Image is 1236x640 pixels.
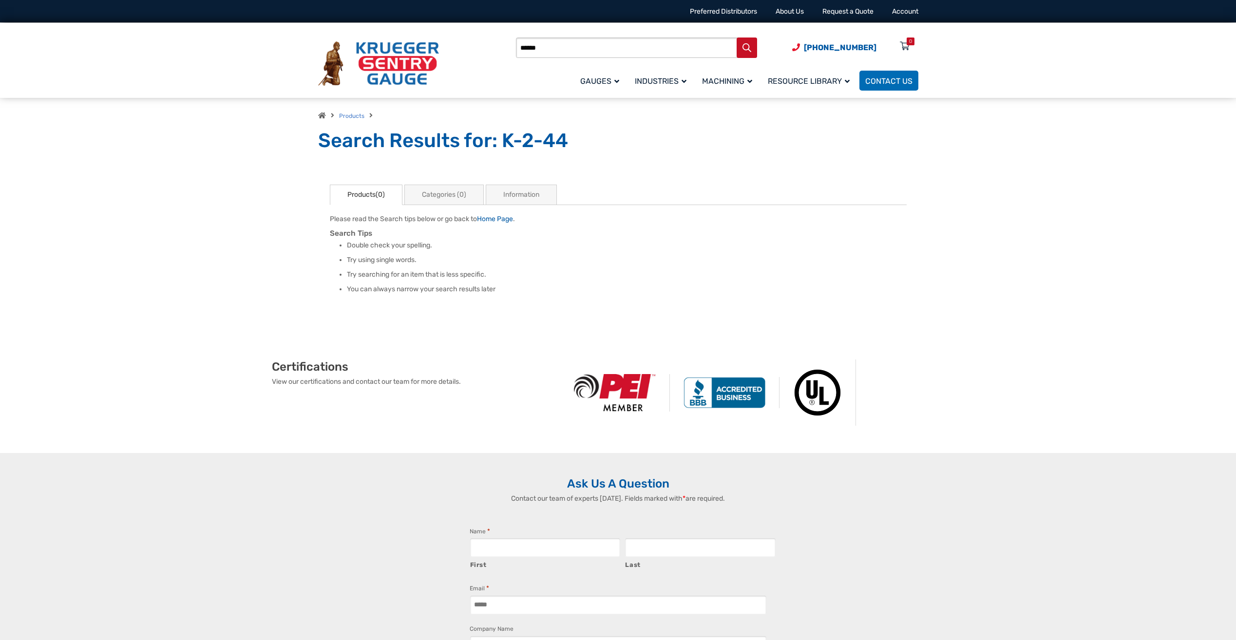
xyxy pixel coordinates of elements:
a: Products(0) [330,185,402,205]
span: Machining [702,76,752,86]
span: Industries [635,76,686,86]
label: First [470,558,621,570]
a: Categories (0) [404,185,484,205]
span: Resource Library [768,76,850,86]
li: Try using single words. [347,255,907,265]
span: [PHONE_NUMBER] [804,43,876,52]
img: PEI Member [560,374,670,412]
label: Email [470,584,489,593]
h1: Search Results for: K-2-44 [318,129,918,153]
h3: Search Tips [330,229,907,238]
a: Phone Number (920) 434-8860 [792,41,876,54]
a: Preferred Distributors [690,7,757,16]
img: BBB [670,377,780,408]
a: Gauges [574,69,629,92]
li: Try searching for an item that is less specific. [347,270,907,280]
li: Double check your spelling. [347,241,907,250]
a: Request a Quote [822,7,874,16]
p: Please read the Search tips below or go back to . [330,214,907,224]
h2: Certifications [272,359,560,374]
a: Machining [696,69,762,92]
a: Account [892,7,918,16]
a: Resource Library [762,69,859,92]
img: Krueger Sentry Gauge [318,41,439,86]
div: 0 [909,38,912,45]
a: Contact Us [859,71,918,91]
p: Contact our team of experts [DATE]. Fields marked with are required. [460,493,777,504]
legend: Name [470,527,490,536]
span: Gauges [580,76,619,86]
a: Home Page [477,215,513,223]
a: Industries [629,69,696,92]
a: Products [339,113,364,119]
span: Contact Us [865,76,913,86]
a: Information [486,185,557,205]
img: Underwriters Laboratories [780,359,856,426]
label: Company Name [470,624,513,634]
p: View our certifications and contact our team for more details. [272,376,560,387]
h2: Ask Us A Question [318,476,918,491]
label: Last [625,558,776,570]
a: About Us [776,7,804,16]
li: You can always narrow your search results later [347,284,907,294]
